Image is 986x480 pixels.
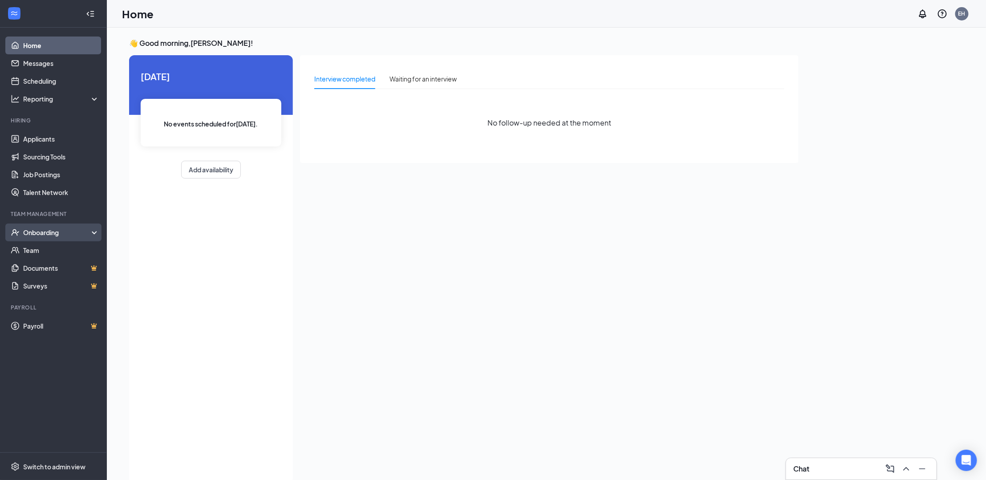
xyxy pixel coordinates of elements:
span: [DATE] [141,69,281,83]
button: ChevronUp [899,462,913,476]
svg: Collapse [86,9,95,18]
div: Onboarding [23,228,92,237]
a: Scheduling [23,72,99,90]
svg: Analysis [11,94,20,103]
div: EH [958,10,966,17]
a: Job Postings [23,166,99,183]
a: Team [23,241,99,259]
div: Payroll [11,304,97,311]
span: No events scheduled for [DATE] . [164,119,258,129]
a: Applicants [23,130,99,148]
div: Team Management [11,210,97,218]
svg: Minimize [917,464,928,474]
a: Sourcing Tools [23,148,99,166]
div: Interview completed [314,74,375,84]
svg: ComposeMessage [885,464,896,474]
svg: QuestionInfo [937,8,948,19]
a: DocumentsCrown [23,259,99,277]
div: Switch to admin view [23,462,85,471]
a: SurveysCrown [23,277,99,295]
a: Home [23,37,99,54]
svg: ChevronUp [901,464,912,474]
h1: Home [122,6,154,21]
svg: Settings [11,462,20,471]
svg: UserCheck [11,228,20,237]
div: Reporting [23,94,100,103]
h3: 👋 Good morning, [PERSON_NAME] ! [129,38,799,48]
button: ComposeMessage [883,462,897,476]
button: Add availability [181,161,241,179]
div: Waiting for an interview [390,74,457,84]
h3: Chat [793,464,809,474]
a: PayrollCrown [23,317,99,335]
button: Minimize [915,462,929,476]
span: No follow-up needed at the moment [487,117,611,128]
div: Open Intercom Messenger [956,450,977,471]
svg: Notifications [917,8,928,19]
div: Hiring [11,117,97,124]
a: Messages [23,54,99,72]
a: Talent Network [23,183,99,201]
svg: WorkstreamLogo [10,9,19,18]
